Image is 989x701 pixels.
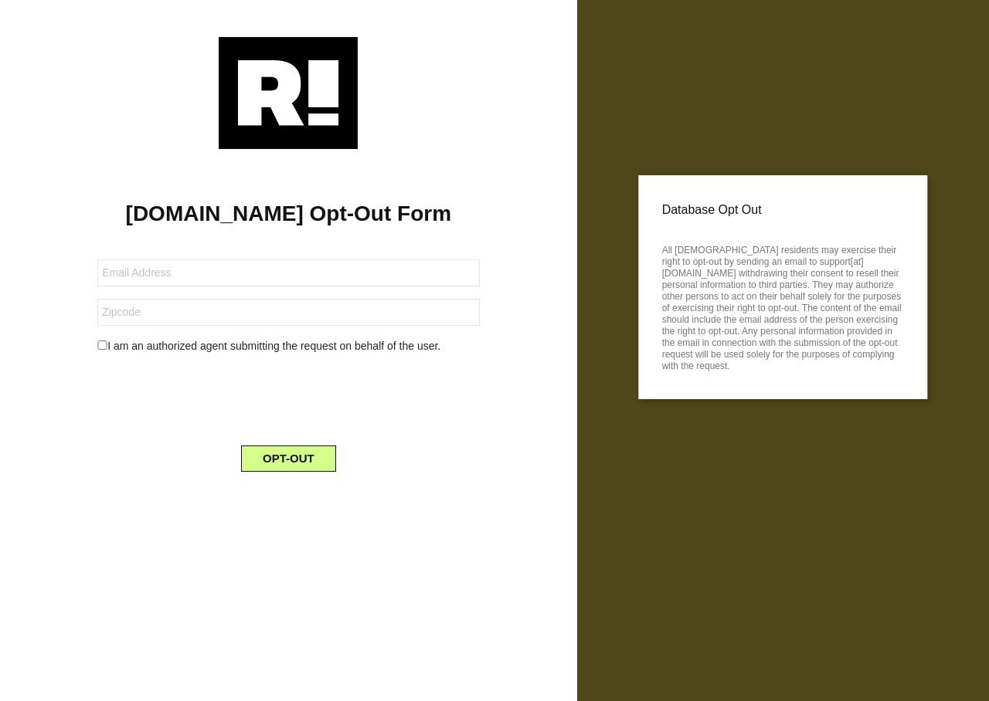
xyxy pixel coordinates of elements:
[23,201,554,227] h1: [DOMAIN_NAME] Opt-Out Form
[97,259,479,286] input: Email Address
[241,445,336,472] button: OPT-OUT
[97,299,479,326] input: Zipcode
[171,367,406,427] iframe: reCAPTCHA
[662,240,904,372] p: All [DEMOGRAPHIC_DATA] residents may exercise their right to opt-out by sending an email to suppo...
[219,37,358,149] img: Retention.com
[86,338,491,354] div: I am an authorized agent submitting the request on behalf of the user.
[662,198,904,222] p: Database Opt Out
